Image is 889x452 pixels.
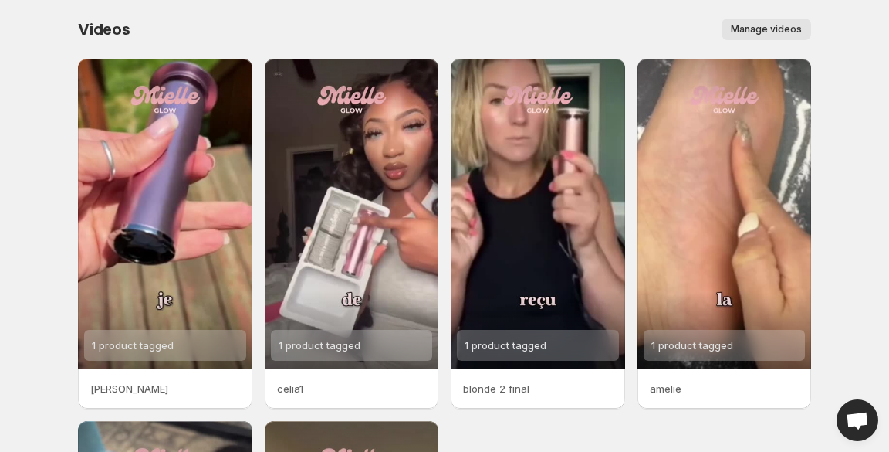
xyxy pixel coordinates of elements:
[463,381,613,396] p: blonde 2 final
[837,399,878,441] a: Open chat
[90,381,240,396] p: [PERSON_NAME]
[722,19,811,40] button: Manage videos
[650,381,799,396] p: amelie
[465,339,546,352] span: 1 product tagged
[277,381,427,396] p: celia1
[92,339,174,352] span: 1 product tagged
[279,339,360,352] span: 1 product tagged
[651,339,733,352] span: 1 product tagged
[78,20,130,39] span: Videos
[731,23,802,36] span: Manage videos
